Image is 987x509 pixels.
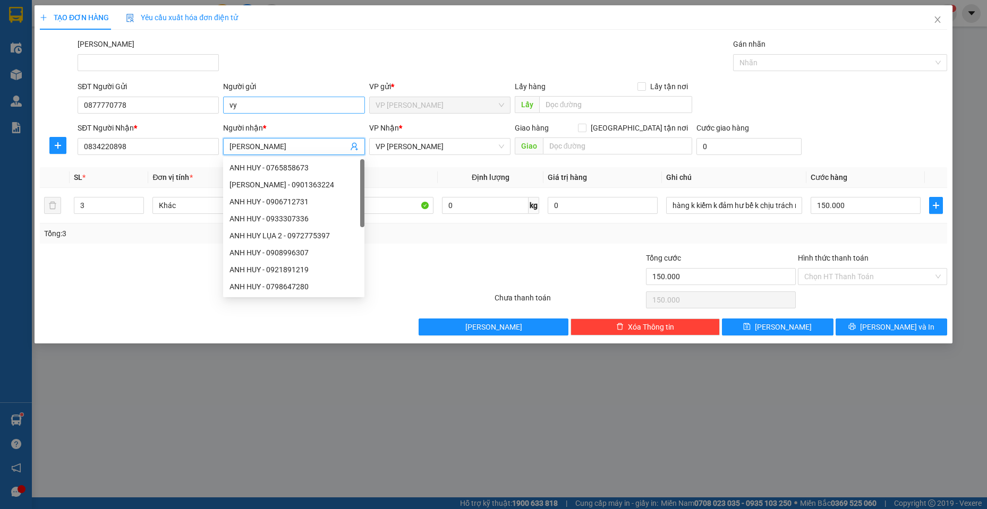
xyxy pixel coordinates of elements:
div: ANH HUY - 0906712731 [229,196,358,208]
input: Dọc đường [539,96,693,113]
span: [PERSON_NAME] [465,321,522,333]
label: Gán nhãn [733,40,765,48]
div: Người nhận [223,122,364,134]
span: plus [930,201,942,210]
div: ANH HUY LỤA 2 - 0972775397 [229,230,358,241]
span: [PERSON_NAME] [755,321,812,333]
div: ANH HUY - 0908996307 [229,247,358,258]
span: TC: [101,55,116,66]
span: Giao [515,137,543,154]
div: ANH HUY - 0933307336 [223,210,364,227]
span: 97 [PERSON_NAME], MŨI NÉ [101,49,226,105]
span: Đơn vị tính [152,173,192,182]
input: Mã ĐH [78,54,219,71]
span: Khác [159,197,283,213]
div: Người gửi [223,81,364,92]
label: Mã ĐH [78,40,134,48]
span: Gửi: [9,10,25,21]
span: plus [40,14,47,21]
div: ANH HUY - 0798647280 [229,281,358,292]
div: ANH HUY - 0765858673 [223,159,364,176]
span: user-add [350,142,359,151]
div: ANH HUY - 0765858673 [229,162,358,174]
span: save [743,323,751,331]
span: SL [74,173,82,182]
input: Dọc đường [543,137,693,154]
span: VP Phan Thiết [376,139,504,154]
button: deleteXóa Thông tin [571,318,720,335]
div: ANH HUY - 0798647280 [223,278,364,295]
span: TẠO ĐƠN HÀNG [40,13,109,22]
input: Ghi Chú [666,197,803,214]
div: Chưa thanh toán [493,292,645,310]
button: printer[PERSON_NAME] và In [836,318,947,335]
button: Close [923,5,952,35]
div: ANH HUY - 0933307336 [229,213,358,225]
div: ANH HUY - 0921891219 [223,261,364,278]
span: VP Nhận [369,124,399,132]
span: Tổng cước [646,254,681,262]
div: SĐT Người Gửi [78,81,219,92]
button: plus [929,197,943,214]
span: Lấy tận nơi [646,81,692,92]
span: [GEOGRAPHIC_DATA] tận nơi [586,122,692,134]
span: Nhận: [101,10,127,21]
span: printer [848,323,856,331]
div: SĐT Người Nhận [78,122,219,134]
button: save[PERSON_NAME] [722,318,833,335]
label: Hình thức thanh toán [798,254,869,262]
div: 0868926054 [9,47,94,62]
div: VP [PERSON_NAME] [9,9,94,34]
input: VD: Bàn, Ghế [297,197,434,214]
span: Lấy [515,96,539,113]
span: close [933,15,942,24]
div: ANH HUY - 0906712731 [223,193,364,210]
img: icon [126,14,134,22]
span: VP Phạm Ngũ Lão [376,97,504,113]
span: delete [616,323,624,331]
div: ANH THÀNH [101,22,226,34]
input: Cước giao hàng [696,138,802,155]
th: Ghi chú [662,167,807,188]
div: 0767687877 [101,34,226,49]
div: [PERSON_NAME] [9,34,94,47]
span: Xóa Thông tin [628,321,674,333]
div: VP Mũi Né [101,9,226,22]
span: Định lượng [472,173,509,182]
div: Tổng: 3 [44,228,381,239]
div: ANH HUY BẢO - 0901363224 [223,176,364,193]
span: Yêu cầu xuất hóa đơn điện tử [126,13,238,22]
input: 0 [548,197,658,214]
span: Cước hàng [811,173,847,182]
div: ANH HUY - 0908996307 [223,244,364,261]
button: plus [49,137,66,154]
div: [PERSON_NAME] - 0901363224 [229,179,358,191]
span: Giao hàng [515,124,549,132]
label: Cước giao hàng [696,124,749,132]
button: [PERSON_NAME] [419,318,568,335]
div: VP gửi [369,81,510,92]
span: [PERSON_NAME] và In [860,321,934,333]
div: ANH HUY - 0921891219 [229,264,358,275]
span: plus [50,141,66,150]
span: Lấy hàng [515,82,546,91]
span: kg [529,197,539,214]
button: delete [44,197,61,214]
span: Giá trị hàng [548,173,587,182]
div: ANH HUY LỤA 2 - 0972775397 [223,227,364,244]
